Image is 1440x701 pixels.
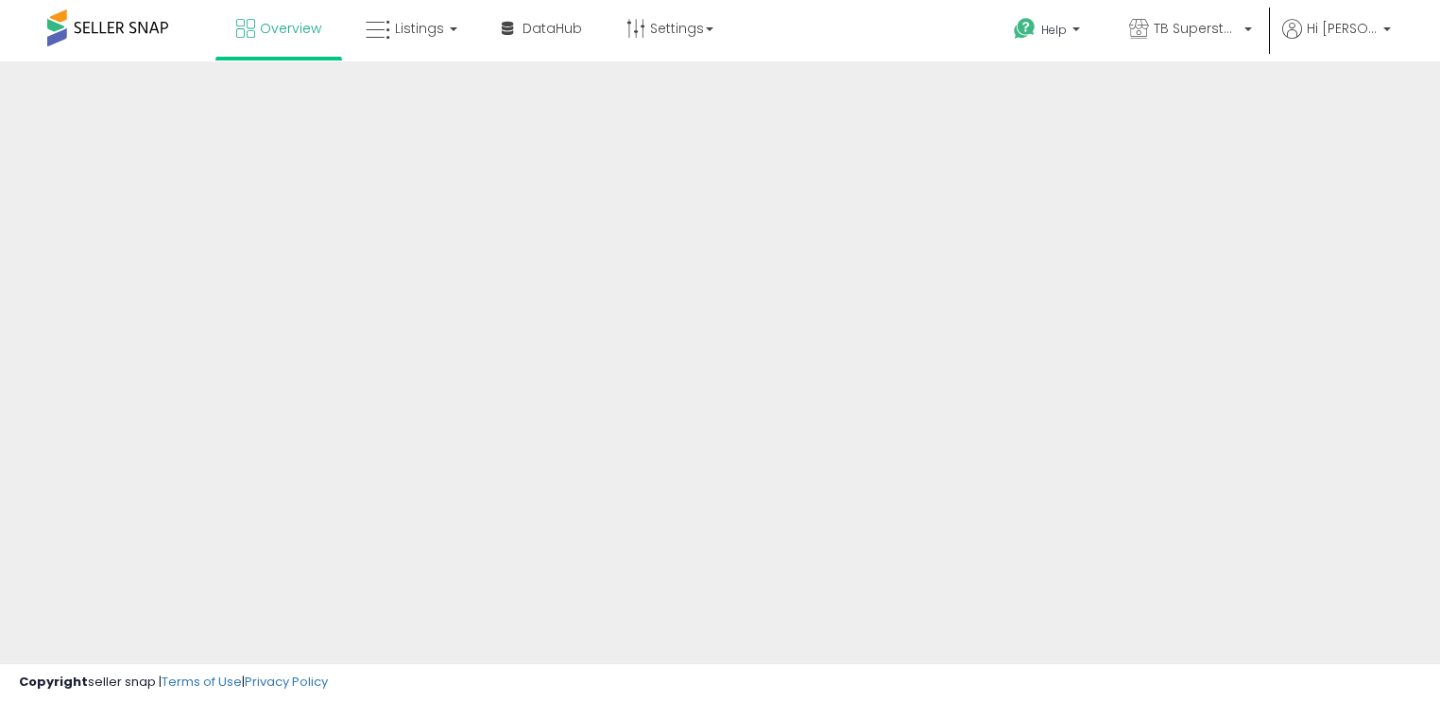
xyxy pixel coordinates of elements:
span: Help [1041,22,1067,38]
a: Help [999,3,1099,61]
strong: Copyright [19,673,88,691]
a: Hi [PERSON_NAME] [1282,19,1391,61]
div: seller snap | | [19,674,328,692]
a: Terms of Use [162,673,242,691]
i: Get Help [1013,17,1037,41]
span: DataHub [523,19,582,38]
span: Listings [395,19,444,38]
span: Hi [PERSON_NAME] [1307,19,1378,38]
span: TB Superstore [1154,19,1239,38]
span: Overview [260,19,321,38]
a: Privacy Policy [245,673,328,691]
